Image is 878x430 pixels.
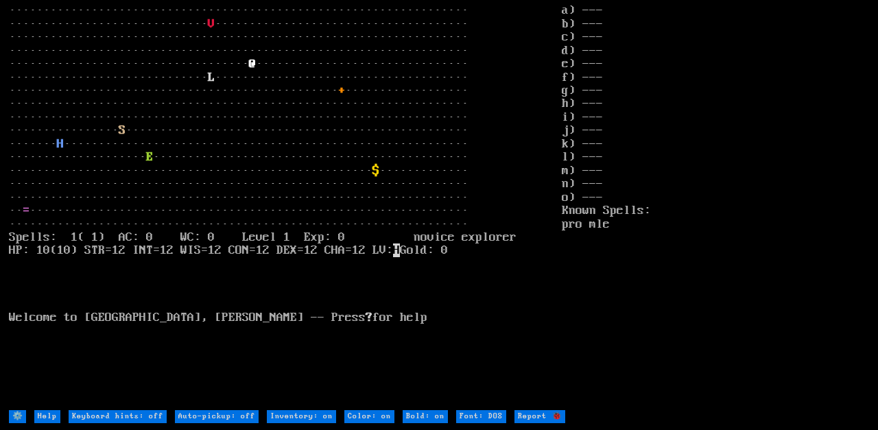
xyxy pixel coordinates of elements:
[9,4,562,408] larn: ··································································· ·····························...
[208,17,215,31] font: V
[9,410,26,423] input: ⚙️
[338,84,345,97] font: +
[393,243,400,257] mark: H
[562,4,869,408] stats: a) --- b) --- c) --- d) --- e) --- f) --- g) --- h) --- i) --- j) --- k) --- l) --- m) --- n) ---...
[23,204,29,217] font: =
[366,311,372,324] b: ?
[372,164,379,178] font: $
[267,410,336,423] input: Inventory: on
[208,71,215,84] font: L
[249,57,256,71] font: @
[403,410,448,423] input: Bold: on
[57,137,64,151] font: H
[119,123,126,137] font: S
[456,410,506,423] input: Font: DOS
[344,410,394,423] input: Color: on
[34,410,60,423] input: Help
[514,410,565,423] input: Report 🐞
[69,410,167,423] input: Keyboard hints: off
[175,410,259,423] input: Auto-pickup: off
[146,150,153,164] font: E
